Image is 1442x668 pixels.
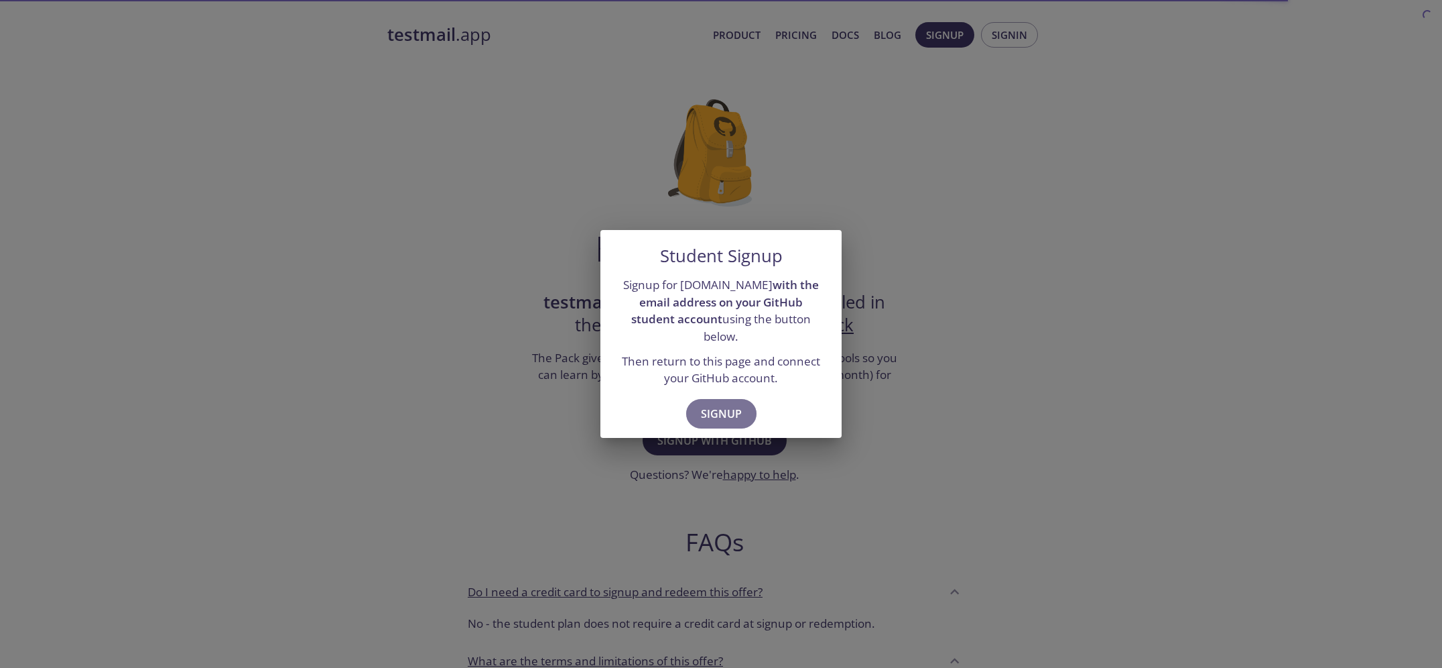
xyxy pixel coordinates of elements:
[616,276,826,345] p: Signup for [DOMAIN_NAME] using the button below.
[660,246,783,266] h5: Student Signup
[631,277,819,327] strong: with the email address on your GitHub student account
[686,399,757,429] button: Signup
[701,404,742,423] span: Signup
[616,353,826,387] p: Then return to this page and connect your GitHub account.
